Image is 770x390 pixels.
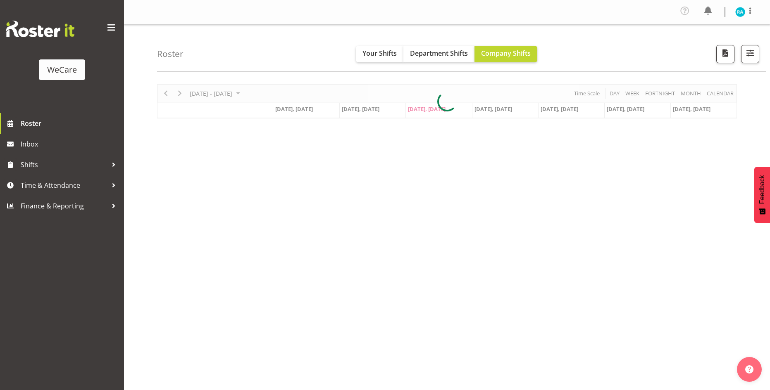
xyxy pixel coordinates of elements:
img: Rosterit website logo [6,21,74,37]
img: rachna-anderson11498.jpg [735,7,745,17]
button: Filter Shifts [741,45,759,63]
span: Shifts [21,158,107,171]
span: Your Shifts [362,49,397,58]
button: Your Shifts [356,46,403,62]
span: Feedback [758,175,766,204]
div: WeCare [47,64,77,76]
button: Company Shifts [474,46,537,62]
button: Download a PDF of the roster according to the set date range. [716,45,734,63]
span: Company Shifts [481,49,531,58]
span: Department Shifts [410,49,468,58]
span: Time & Attendance [21,179,107,191]
span: Roster [21,117,120,130]
button: Feedback - Show survey [754,167,770,223]
span: Finance & Reporting [21,200,107,212]
button: Department Shifts [403,46,474,62]
span: Inbox [21,138,120,150]
img: help-xxl-2.png [745,365,753,373]
h4: Roster [157,49,184,59]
